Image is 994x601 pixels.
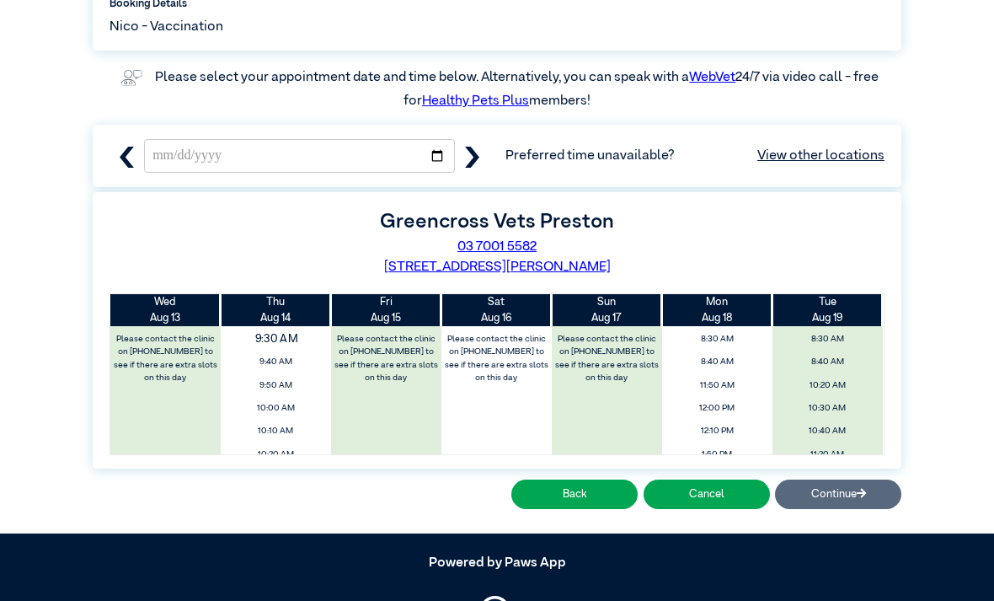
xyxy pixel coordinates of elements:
span: 9:40 AM [226,352,327,372]
span: 8:40 AM [777,352,878,372]
label: Please select your appointment date and time below. Alternatively, you can speak with a 24/7 via ... [155,71,881,108]
button: Back [511,480,638,509]
label: Please contact the clinic on [PHONE_NUMBER] to see if there are extra slots on this day [553,330,660,388]
span: 10:00 AM [226,399,327,418]
label: Please contact the clinic on [PHONE_NUMBER] to see if there are extra slots on this day [333,330,441,388]
span: 10:20 AM [777,376,878,395]
a: View other locations [757,146,884,166]
span: 12:10 PM [666,421,767,441]
span: 11:20 AM [777,445,878,464]
span: 12:00 PM [666,399,767,418]
th: Aug 19 [772,294,883,326]
th: Aug 18 [662,294,772,326]
a: WebVet [689,71,735,84]
span: 1:50 PM [666,445,767,464]
span: 8:30 AM [666,330,767,349]
span: 10:40 AM [777,421,878,441]
span: Preferred time unavailable? [505,146,884,166]
th: Aug 16 [441,294,552,326]
label: Please contact the clinic on [PHONE_NUMBER] to see if there are extra slots on this day [112,330,220,388]
label: Greencross Vets Preston [380,212,614,232]
th: Aug 13 [110,294,221,326]
span: Nico - Vaccination [110,17,223,37]
span: 8:30 AM [777,330,878,349]
span: 11:50 AM [666,376,767,395]
th: Aug 15 [331,294,441,326]
span: 10:10 AM [226,421,327,441]
button: Cancel [644,480,770,509]
span: 9:30 AM [211,327,342,352]
span: 10:30 AM [777,399,878,418]
a: 03 7001 5582 [457,240,537,254]
span: 9:50 AM [226,376,327,395]
label: Please contact the clinic on [PHONE_NUMBER] to see if there are extra slots on this day [442,330,550,388]
th: Aug 14 [221,294,331,326]
a: Healthy Pets Plus [422,94,529,108]
span: 8:40 AM [666,352,767,372]
a: [STREET_ADDRESS][PERSON_NAME] [384,260,611,274]
h5: Powered by Paws App [93,555,901,571]
th: Aug 17 [552,294,662,326]
span: 10:20 AM [226,445,327,464]
img: vet [115,64,147,91]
